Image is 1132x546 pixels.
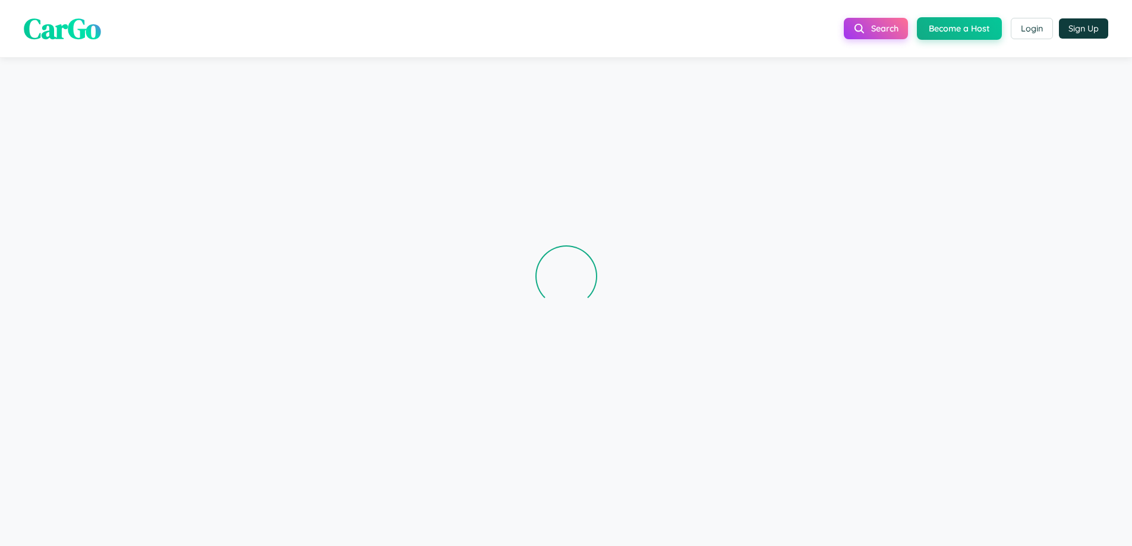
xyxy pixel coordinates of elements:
[871,23,898,34] span: Search
[1011,18,1053,39] button: Login
[917,17,1002,40] button: Become a Host
[844,18,908,39] button: Search
[1059,18,1108,39] button: Sign Up
[24,9,101,48] span: CarGo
